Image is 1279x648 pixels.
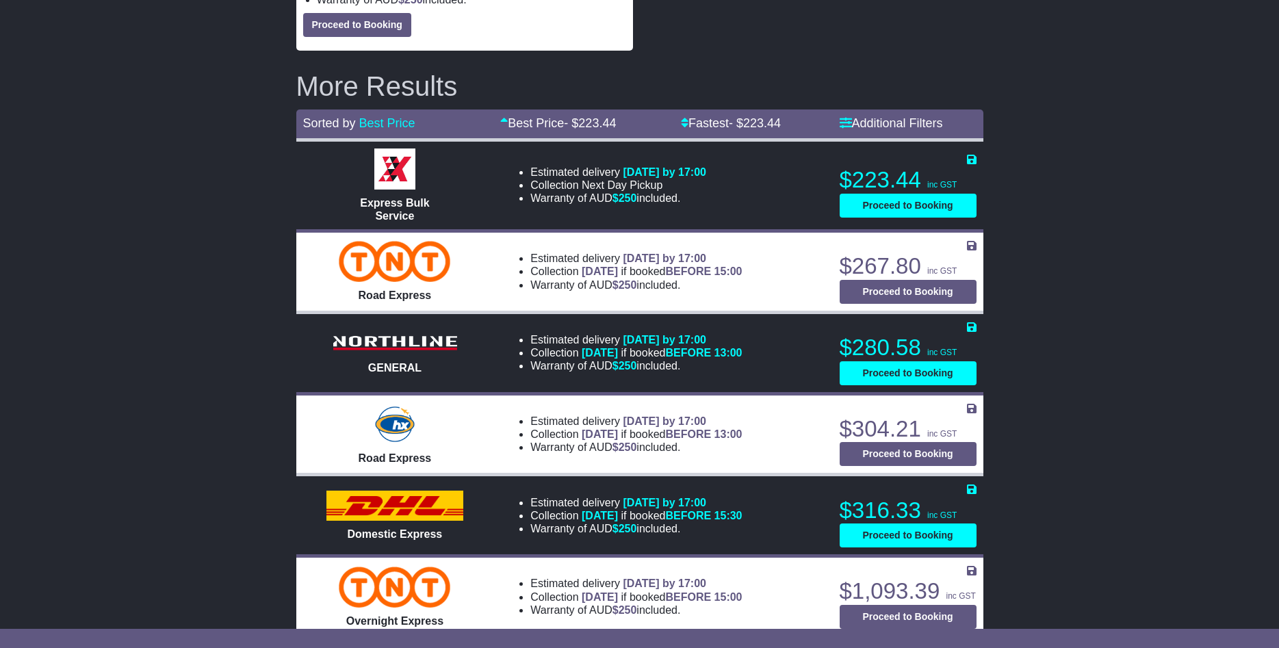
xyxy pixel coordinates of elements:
[346,615,443,627] span: Overnight Express
[530,591,742,604] li: Collection
[359,116,415,130] a: Best Price
[840,361,977,385] button: Proceed to Booking
[530,509,742,522] li: Collection
[530,192,706,205] li: Warranty of AUD included.
[578,116,616,130] span: 223.44
[530,333,742,346] li: Estimated delivery
[840,166,977,194] p: $223.44
[564,116,616,130] span: - $
[530,415,742,428] li: Estimated delivery
[582,510,618,521] span: [DATE]
[840,415,977,443] p: $304.21
[729,116,781,130] span: - $
[665,265,711,277] span: BEFORE
[619,279,637,291] span: 250
[623,497,706,508] span: [DATE] by 17:00
[612,523,637,534] span: $
[623,415,706,427] span: [DATE] by 17:00
[619,441,637,453] span: 250
[681,116,781,130] a: Fastest- $223.44
[665,347,711,359] span: BEFORE
[360,197,429,222] span: Express Bulk Service
[840,605,977,629] button: Proceed to Booking
[582,591,618,603] span: [DATE]
[927,429,957,439] span: inc GST
[619,604,637,616] span: 250
[359,452,432,464] span: Road Express
[612,360,637,372] span: $
[714,265,742,277] span: 15:00
[619,523,637,534] span: 250
[530,441,742,454] li: Warranty of AUD included.
[296,71,983,101] h2: More Results
[840,194,977,218] button: Proceed to Booking
[612,192,637,204] span: $
[927,180,957,190] span: inc GST
[927,348,957,357] span: inc GST
[714,347,742,359] span: 13:00
[840,280,977,304] button: Proceed to Booking
[500,116,616,130] a: Best Price- $223.44
[665,591,711,603] span: BEFORE
[619,360,637,372] span: 250
[840,334,977,361] p: $280.58
[372,404,417,445] img: Hunter Express: Road Express
[582,428,742,440] span: if booked
[530,522,742,535] li: Warranty of AUD included.
[665,428,711,440] span: BEFORE
[374,148,415,190] img: Border Express: Express Bulk Service
[623,166,706,178] span: [DATE] by 17:00
[612,604,637,616] span: $
[326,491,463,521] img: DHL: Domestic Express
[927,266,957,276] span: inc GST
[530,346,742,359] li: Collection
[623,252,706,264] span: [DATE] by 17:00
[840,523,977,547] button: Proceed to Booking
[530,604,742,617] li: Warranty of AUD included.
[623,578,706,589] span: [DATE] by 17:00
[927,510,957,520] span: inc GST
[348,528,443,540] span: Domestic Express
[582,347,618,359] span: [DATE]
[840,497,977,524] p: $316.33
[582,265,742,277] span: if booked
[946,591,975,601] span: inc GST
[368,362,422,374] span: GENERAL
[840,442,977,466] button: Proceed to Booking
[530,179,706,192] li: Collection
[714,591,742,603] span: 15:00
[303,13,411,37] button: Proceed to Booking
[530,166,706,179] li: Estimated delivery
[582,510,742,521] span: if booked
[619,192,637,204] span: 250
[582,265,618,277] span: [DATE]
[612,441,637,453] span: $
[530,359,742,372] li: Warranty of AUD included.
[339,241,450,282] img: TNT Domestic: Road Express
[582,347,742,359] span: if booked
[359,289,432,301] span: Road Express
[530,428,742,441] li: Collection
[840,578,977,605] p: $1,093.39
[840,252,977,280] p: $267.80
[582,428,618,440] span: [DATE]
[530,252,742,265] li: Estimated delivery
[714,428,742,440] span: 13:00
[612,279,637,291] span: $
[530,278,742,291] li: Warranty of AUD included.
[623,334,706,346] span: [DATE] by 17:00
[303,116,356,130] span: Sorted by
[743,116,781,130] span: 223.44
[530,577,742,590] li: Estimated delivery
[582,179,662,191] span: Next Day Pickup
[339,567,450,608] img: TNT Domestic: Overnight Express
[530,265,742,278] li: Collection
[840,116,943,130] a: Additional Filters
[714,510,742,521] span: 15:30
[665,510,711,521] span: BEFORE
[326,332,463,354] img: Northline Distribution: GENERAL
[582,591,742,603] span: if booked
[530,496,742,509] li: Estimated delivery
